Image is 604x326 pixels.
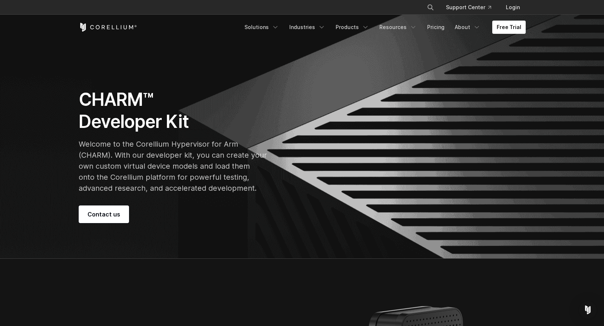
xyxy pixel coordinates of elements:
a: Contact us [79,205,129,223]
a: Resources [375,21,421,34]
a: Industries [285,21,330,34]
span: Contact us [87,210,120,219]
a: Solutions [240,21,283,34]
a: About [450,21,485,34]
a: Pricing [423,21,449,34]
button: Search [424,1,437,14]
div: Navigation Menu [418,1,526,14]
a: Login [500,1,526,14]
div: Navigation Menu [240,21,526,34]
a: Products [331,21,374,34]
div: Open Intercom Messenger [579,301,597,319]
a: Free Trial [492,21,526,34]
a: Support Center [440,1,497,14]
h1: CHARM™ Developer Kit [79,89,267,133]
p: Welcome to the Corellium Hypervisor for Arm (CHARM). With our developer kit, you can create your ... [79,139,267,194]
a: Corellium Home [79,23,137,32]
